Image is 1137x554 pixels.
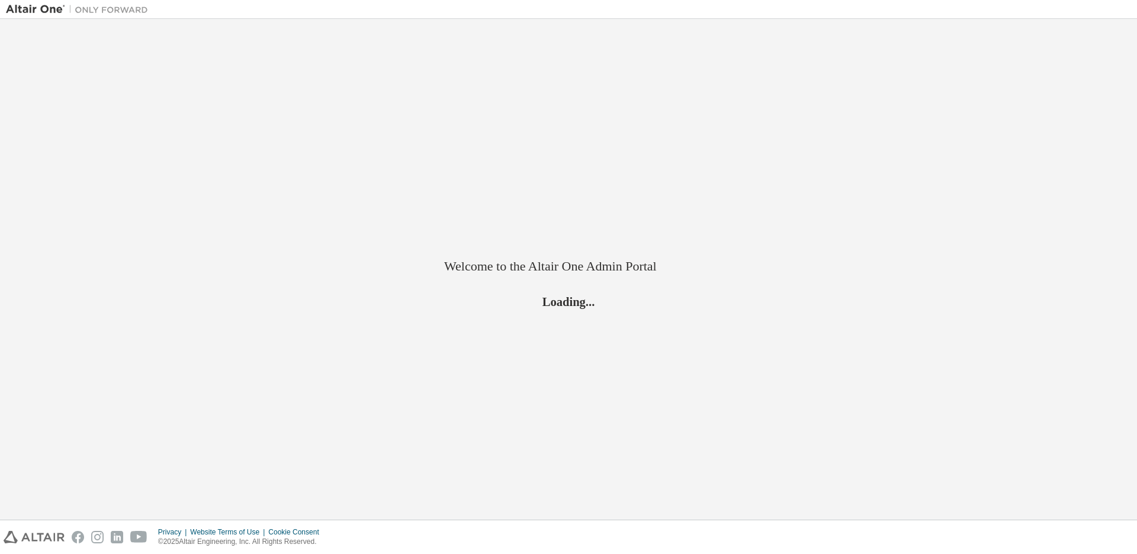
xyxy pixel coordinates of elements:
[6,4,154,15] img: Altair One
[72,531,84,543] img: facebook.svg
[4,531,65,543] img: altair_logo.svg
[111,531,123,543] img: linkedin.svg
[158,537,326,547] p: © 2025 Altair Engineering, Inc. All Rights Reserved.
[444,258,693,275] h2: Welcome to the Altair One Admin Portal
[158,527,190,537] div: Privacy
[130,531,147,543] img: youtube.svg
[444,294,693,310] h2: Loading...
[91,531,104,543] img: instagram.svg
[268,527,326,537] div: Cookie Consent
[190,527,268,537] div: Website Terms of Use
